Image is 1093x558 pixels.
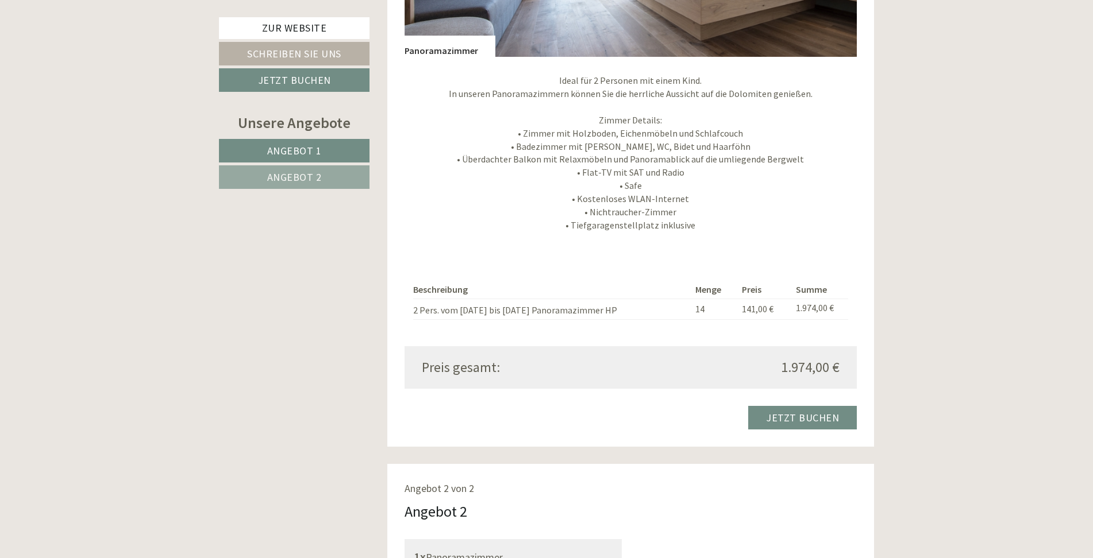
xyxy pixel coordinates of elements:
a: Schreiben Sie uns [219,42,370,65]
span: Angebot 2 von 2 [405,482,474,495]
div: Angebot 2 [405,501,467,522]
div: Unsere Angebote [219,112,370,133]
span: Angebot 1 [267,144,322,157]
td: 2 Pers. vom [DATE] bis [DATE] Panoramazimmer HP [413,299,691,320]
th: Beschreibung [413,281,691,299]
small: 11:00 [17,56,177,64]
th: Summe [791,281,848,299]
div: [DATE] [206,9,247,28]
span: 141,00 € [742,303,773,315]
p: Ideal für 2 Personen mit einem Kind. In unseren Panoramazimmern können Sie die herrliche Aussicht... [405,74,857,231]
a: Jetzt buchen [219,68,370,92]
div: Preis gesamt: [413,358,631,377]
div: Guten Tag, wie können wir Ihnen helfen? [9,31,183,66]
th: Preis [737,281,792,299]
td: 14 [691,299,737,320]
button: Senden [379,299,453,323]
td: 1.974,00 € [791,299,848,320]
div: Inso Sonnenheim [17,33,177,42]
span: 1.974,00 € [781,358,840,377]
span: Angebot 2 [267,170,322,184]
a: Zur Website [219,17,370,39]
div: Panoramazimmer [405,36,495,57]
a: Jetzt buchen [748,406,857,429]
th: Menge [691,281,737,299]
